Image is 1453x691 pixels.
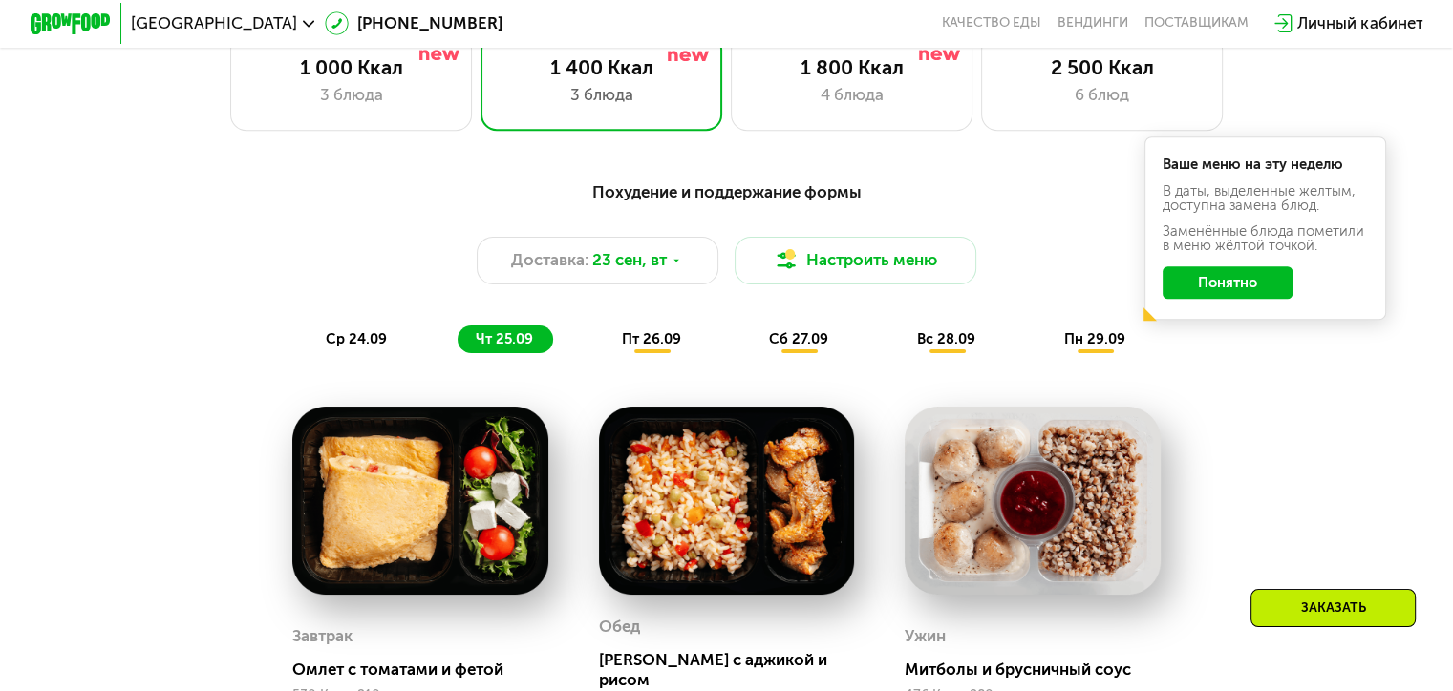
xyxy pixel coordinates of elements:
div: поставщикам [1144,15,1249,31]
span: 23 сен, вт [592,248,667,272]
div: Личный кабинет [1297,11,1422,35]
div: В даты, выделенные желтым, доступна замена блюд. [1163,184,1369,213]
div: 3 блюда [251,83,451,107]
div: Обед [599,612,640,642]
span: вс 28.09 [917,330,975,347]
div: Омлет с томатами и фетой [292,660,564,680]
div: Завтрак [292,621,353,652]
span: Доставка: [511,248,588,272]
div: 1 800 Ккал [752,55,951,79]
span: чт 25.09 [476,330,533,347]
div: [PERSON_NAME] с аджикой и рисом [599,650,870,690]
div: Заказать [1250,589,1416,627]
div: 2 500 Ккал [1002,55,1202,79]
div: 4 блюда [752,83,951,107]
span: сб 27.09 [769,330,828,347]
span: пн 29.09 [1064,330,1125,347]
span: пт 26.09 [622,330,681,347]
a: [PHONE_NUMBER] [325,11,502,35]
div: 1 400 Ккал [502,55,701,79]
div: Ужин [905,621,946,652]
div: Митболы и брусничный соус [905,660,1176,680]
a: Качество еды [942,15,1041,31]
button: Понятно [1163,266,1293,299]
div: 6 блюд [1002,83,1202,107]
a: Вендинги [1058,15,1128,31]
span: ср 24.09 [326,330,387,347]
div: Ваше меню на эту неделю [1163,157,1369,172]
div: Заменённые блюда пометили в меню жёлтой точкой. [1163,224,1369,253]
span: [GEOGRAPHIC_DATA] [131,15,297,31]
div: 3 блюда [502,83,701,107]
div: Похудение и поддержание формы [129,179,1324,204]
button: Настроить меню [735,237,977,285]
div: 1 000 Ккал [251,55,451,79]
